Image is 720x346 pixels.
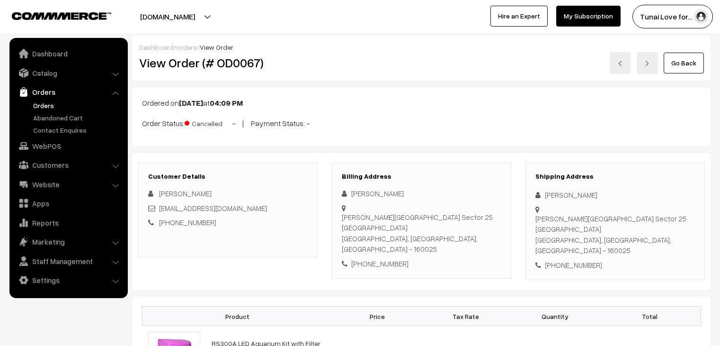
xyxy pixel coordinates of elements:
[142,116,701,129] p: Order Status: - | Payment Status: -
[12,195,124,212] a: Apps
[535,173,695,181] h3: Shipping Address
[159,204,267,212] a: [EMAIL_ADDRESS][DOMAIN_NAME]
[535,260,695,271] div: [PHONE_NUMBER]
[342,173,501,181] h3: Billing Address
[139,42,704,52] div: / /
[510,307,599,326] th: Quantity
[535,213,695,256] div: [PERSON_NAME][GEOGRAPHIC_DATA] Sector 25 [GEOGRAPHIC_DATA] [GEOGRAPHIC_DATA], [GEOGRAPHIC_DATA], ...
[185,116,232,128] span: Cancelled
[159,218,216,227] a: [PHONE_NUMBER]
[12,137,124,155] a: WebPOS
[12,83,124,100] a: Orders
[490,6,548,27] a: Hire an Expert
[200,43,233,51] span: View Order
[632,5,713,28] button: Tunai Love for…
[342,188,501,199] div: [PERSON_NAME]
[12,156,124,173] a: Customers
[142,307,333,326] th: Product
[139,55,318,70] h2: View Order (# OD0067)
[694,9,708,24] img: user
[12,176,124,193] a: Website
[31,125,124,135] a: Contact Enquires
[12,233,124,250] a: Marketing
[107,5,228,28] button: [DOMAIN_NAME]
[12,214,124,231] a: Reports
[159,189,212,198] span: [PERSON_NAME]
[12,64,124,82] a: Catalog
[12,9,95,21] a: COMMMERCE
[179,98,203,108] b: [DATE]
[644,61,650,66] img: right-arrow.png
[176,43,197,51] a: orders
[556,6,621,27] a: My Subscription
[617,61,623,66] img: left-arrow.png
[342,212,501,255] div: [PERSON_NAME][GEOGRAPHIC_DATA] Sector 25 [GEOGRAPHIC_DATA] [GEOGRAPHIC_DATA], [GEOGRAPHIC_DATA], ...
[12,272,124,289] a: Settings
[148,173,308,181] h3: Customer Details
[142,97,701,109] p: Ordered on at
[210,98,243,108] b: 04:09 PM
[12,45,124,62] a: Dashboard
[12,12,111,19] img: COMMMERCE
[342,258,501,269] div: [PHONE_NUMBER]
[139,43,174,51] a: Dashboard
[31,113,124,123] a: Abandoned Cart
[333,307,422,326] th: Price
[599,307,701,326] th: Total
[31,100,124,110] a: Orders
[421,307,510,326] th: Tax Rate
[664,53,704,73] a: Go Back
[12,253,124,270] a: Staff Management
[535,190,695,200] div: [PERSON_NAME]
